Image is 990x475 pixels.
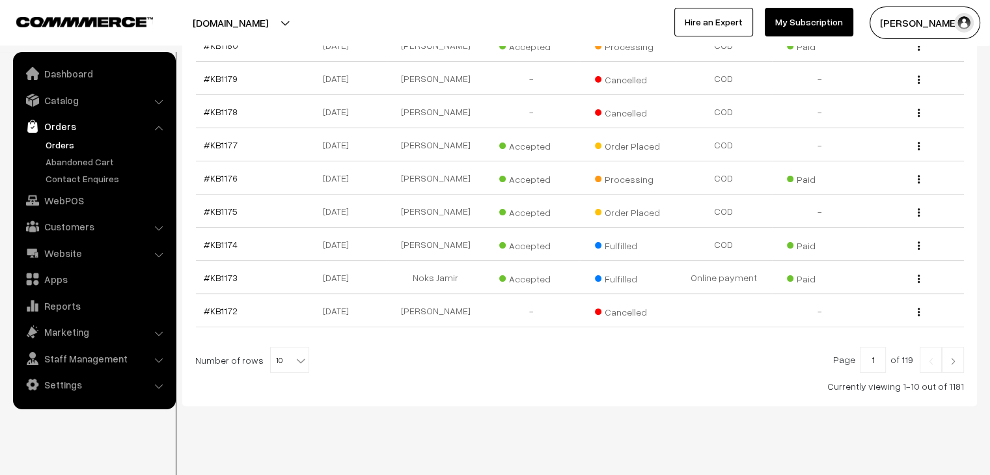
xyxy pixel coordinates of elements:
[595,70,660,87] span: Cancelled
[16,294,171,318] a: Reports
[787,269,852,286] span: Paid
[388,62,484,95] td: [PERSON_NAME]
[16,320,171,344] a: Marketing
[676,95,772,128] td: COD
[204,73,238,84] a: #KB1179
[21,21,31,31] img: logo_orange.svg
[270,347,309,373] span: 10
[595,169,660,186] span: Processing
[772,195,868,228] td: -
[954,13,974,33] img: user
[292,95,388,128] td: [DATE]
[388,261,484,294] td: Noks Jamir
[16,62,171,85] a: Dashboard
[204,305,238,316] a: #KB1172
[204,272,238,283] a: #KB1173
[16,88,171,112] a: Catalog
[499,169,564,186] span: Accepted
[35,75,46,86] img: tab_domain_overview_orange.svg
[292,161,388,195] td: [DATE]
[595,236,660,252] span: Fulfilled
[195,353,264,367] span: Number of rows
[16,189,171,212] a: WebPOS
[595,136,660,153] span: Order Placed
[292,261,388,294] td: [DATE]
[925,357,937,365] img: Left
[890,354,913,365] span: of 119
[918,75,920,84] img: Menu
[765,8,853,36] a: My Subscription
[16,267,171,291] a: Apps
[484,294,580,327] td: -
[388,95,484,128] td: [PERSON_NAME]
[292,294,388,327] td: [DATE]
[484,62,580,95] td: -
[595,103,660,120] span: Cancelled
[42,138,171,152] a: Orders
[204,239,238,250] a: #KB1174
[204,40,238,51] a: #KB1180
[676,161,772,195] td: COD
[292,128,388,161] td: [DATE]
[42,155,171,169] a: Abandoned Cart
[16,241,171,265] a: Website
[676,128,772,161] td: COD
[918,308,920,316] img: Menu
[204,172,238,183] a: #KB1176
[676,62,772,95] td: COD
[772,95,868,128] td: -
[16,17,153,27] img: COMMMERCE
[21,34,31,44] img: website_grey.svg
[204,206,238,217] a: #KB1175
[204,139,238,150] a: #KB1177
[130,75,140,86] img: tab_keywords_by_traffic_grey.svg
[676,195,772,228] td: COD
[833,354,855,365] span: Page
[787,236,852,252] span: Paid
[499,136,564,153] span: Accepted
[292,195,388,228] td: [DATE]
[918,42,920,51] img: Menu
[674,8,753,36] a: Hire an Expert
[595,269,660,286] span: Fulfilled
[918,175,920,183] img: Menu
[16,115,171,138] a: Orders
[34,34,143,44] div: Domain: [DOMAIN_NAME]
[42,172,171,185] a: Contact Enquires
[772,128,868,161] td: -
[918,241,920,250] img: Menu
[676,228,772,261] td: COD
[499,269,564,286] span: Accepted
[595,302,660,319] span: Cancelled
[195,379,964,393] div: Currently viewing 1-10 out of 1181
[787,169,852,186] span: Paid
[36,21,64,31] div: v 4.0.25
[499,202,564,219] span: Accepted
[16,347,171,370] a: Staff Management
[16,13,130,29] a: COMMMERCE
[144,77,219,85] div: Keywords by Traffic
[595,202,660,219] span: Order Placed
[772,294,868,327] td: -
[16,215,171,238] a: Customers
[49,77,117,85] div: Domain Overview
[292,228,388,261] td: [DATE]
[918,109,920,117] img: Menu
[388,228,484,261] td: [PERSON_NAME]
[388,128,484,161] td: [PERSON_NAME]
[388,161,484,195] td: [PERSON_NAME]
[388,294,484,327] td: [PERSON_NAME]
[147,7,314,39] button: [DOMAIN_NAME]
[676,261,772,294] td: Online payment
[870,7,980,39] button: [PERSON_NAME]…
[947,357,959,365] img: Right
[271,347,309,373] span: 10
[918,275,920,283] img: Menu
[388,195,484,228] td: [PERSON_NAME]
[918,208,920,217] img: Menu
[484,95,580,128] td: -
[204,106,238,117] a: #KB1178
[918,142,920,150] img: Menu
[499,236,564,252] span: Accepted
[292,62,388,95] td: [DATE]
